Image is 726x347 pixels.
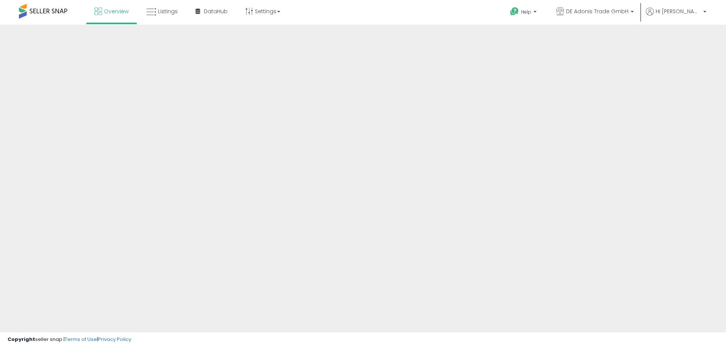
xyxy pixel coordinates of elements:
[104,8,129,15] span: Overview
[566,8,628,15] span: DE Adonis Trade GmbH
[504,1,544,25] a: Help
[646,8,706,25] a: Hi [PERSON_NAME]
[98,336,131,343] a: Privacy Policy
[158,8,178,15] span: Listings
[204,8,228,15] span: DataHub
[8,336,35,343] strong: Copyright
[65,336,97,343] a: Terms of Use
[8,336,131,343] div: seller snap | |
[510,7,519,16] i: Get Help
[521,9,531,15] span: Help
[656,8,701,15] span: Hi [PERSON_NAME]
